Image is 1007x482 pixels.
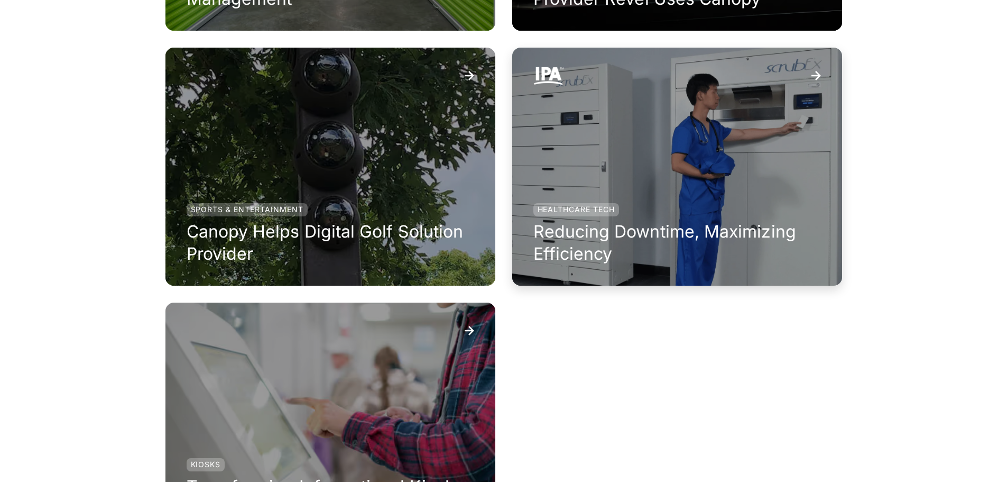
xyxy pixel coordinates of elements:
h3: Canopy Helps Digital Golf Solution Provider [187,221,474,265]
div: Kiosks [187,458,225,471]
a: Healthcare TechReducing Downtime, Maximizing Efficiency [512,48,842,286]
a: Sports & EntertainmentCanopy Helps Digital Golf Solution Provider [165,48,495,286]
h3: Reducing Downtime, Maximizing Efficiency [533,221,821,265]
div: Sports & Entertainment [187,203,308,216]
div: Healthcare Tech [533,203,619,216]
